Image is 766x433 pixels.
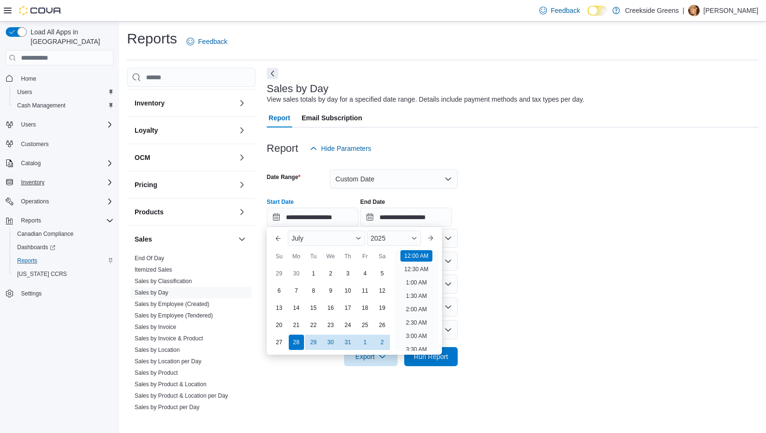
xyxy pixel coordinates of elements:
[10,267,117,281] button: [US_STATE] CCRS
[344,347,398,366] button: Export
[135,370,178,376] a: Sales by Product
[360,198,385,206] label: End Date
[402,317,430,328] li: 2:30 AM
[10,99,117,112] button: Cash Management
[357,283,373,298] div: day-11
[17,215,114,226] span: Reports
[535,1,584,20] a: Feedback
[267,208,358,227] input: Press the down key to enter a popover containing a calendar. Press the escape key to close the po...
[135,180,234,190] button: Pricing
[404,347,458,366] button: Run Report
[357,300,373,316] div: day-18
[272,317,287,333] div: day-20
[375,249,390,264] div: Sa
[289,266,304,281] div: day-30
[2,195,117,208] button: Operations
[135,180,157,190] h3: Pricing
[2,157,117,170] button: Catalog
[306,139,375,158] button: Hide Parameters
[682,5,684,16] p: |
[13,255,41,266] a: Reports
[306,249,321,264] div: Tu
[10,85,117,99] button: Users
[402,330,430,342] li: 3:00 AM
[17,243,55,251] span: Dashboards
[444,257,452,265] button: Open list of options
[135,207,234,217] button: Products
[272,249,287,264] div: Su
[236,233,248,245] button: Sales
[17,119,40,130] button: Users
[135,392,228,399] a: Sales by Product & Location per Day
[21,198,49,205] span: Operations
[236,206,248,218] button: Products
[375,266,390,281] div: day-5
[414,352,448,361] span: Run Report
[135,335,203,342] a: Sales by Invoice & Product
[402,304,430,315] li: 2:00 AM
[2,176,117,189] button: Inventory
[135,207,164,217] h3: Products
[267,173,301,181] label: Date Range
[135,381,207,388] a: Sales by Product & Location
[17,73,40,84] a: Home
[323,317,338,333] div: day-23
[13,100,69,111] a: Cash Management
[703,5,758,16] p: [PERSON_NAME]
[21,75,36,83] span: Home
[13,86,36,98] a: Users
[17,158,44,169] button: Catalog
[267,68,278,79] button: Next
[375,317,390,333] div: day-26
[21,121,36,128] span: Users
[17,257,37,264] span: Reports
[17,72,114,84] span: Home
[340,249,356,264] div: Th
[371,234,386,242] span: 2025
[198,37,227,46] span: Feedback
[236,125,248,136] button: Loyalty
[135,358,201,365] span: Sales by Location per Day
[402,290,430,302] li: 1:30 AM
[340,300,356,316] div: day-17
[135,126,234,135] button: Loyalty
[400,264,432,275] li: 12:30 AM
[236,97,248,109] button: Inventory
[444,234,452,242] button: Open list of options
[272,266,287,281] div: day-29
[13,86,114,98] span: Users
[135,234,234,244] button: Sales
[10,254,117,267] button: Reports
[323,300,338,316] div: day-16
[340,283,356,298] div: day-10
[21,217,41,224] span: Reports
[375,300,390,316] div: day-19
[17,177,114,188] span: Inventory
[135,335,203,342] span: Sales by Invoice & Product
[267,143,298,154] h3: Report
[127,29,177,48] h1: Reports
[135,346,180,354] span: Sales by Location
[551,6,580,15] span: Feedback
[423,231,438,246] button: Next month
[306,317,321,333] div: day-22
[13,242,59,253] a: Dashboards
[400,250,432,262] li: 12:00 AM
[135,347,180,353] a: Sales by Location
[306,335,321,350] div: day-29
[267,83,329,95] h3: Sales by Day
[135,266,172,273] a: Itemized Sales
[19,6,62,15] img: Cova
[302,108,362,127] span: Email Subscription
[375,335,390,350] div: day-2
[13,228,77,240] a: Canadian Compliance
[21,159,41,167] span: Catalog
[135,312,213,319] a: Sales by Employee (Tendered)
[135,403,199,411] span: Sales by Product per Day
[289,249,304,264] div: Mo
[236,179,248,190] button: Pricing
